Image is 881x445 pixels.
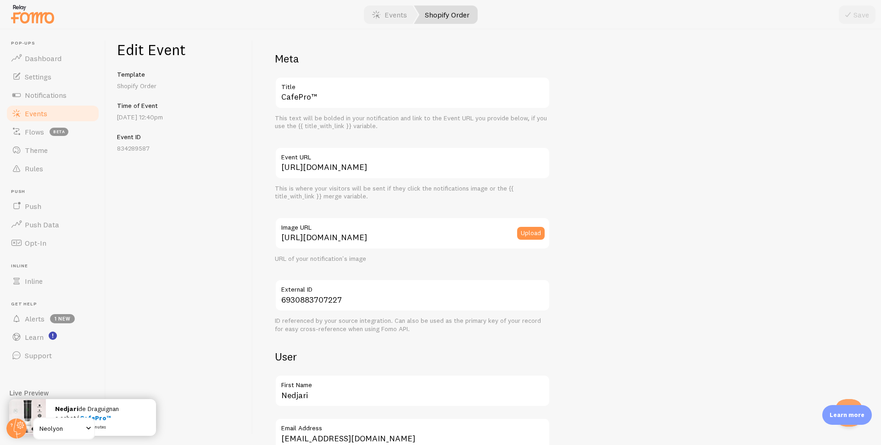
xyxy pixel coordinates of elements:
a: Flows beta [6,123,100,141]
span: Settings [25,72,51,81]
span: Inline [11,263,100,269]
div: This is where your visitors will be sent if they click the notifications image or the {{ title_wi... [275,185,550,201]
a: Push [6,197,100,215]
label: Title [275,77,550,92]
span: Theme [25,146,48,155]
div: ID referenced by your source integration. Can also be used as the primary key of your record for ... [275,317,550,333]
span: Inline [25,276,43,286]
svg: <p>Watch New Feature Tutorials!</p> [49,332,57,340]
span: Events [25,109,47,118]
h5: Time of Event [117,101,241,110]
label: Email Address [275,418,550,434]
button: Upload [517,227,545,240]
a: Push Data [6,215,100,234]
span: beta [50,128,68,136]
span: Opt-In [25,238,46,248]
span: Push [11,189,100,195]
p: 834289587 [117,144,241,153]
iframe: Help Scout Beacon - Open [835,399,863,427]
a: Dashboard [6,49,100,68]
span: Support [25,351,52,360]
a: Inline [6,272,100,290]
span: Push Data [25,220,59,229]
a: Theme [6,141,100,159]
label: First Name [275,375,550,390]
label: Image URL [275,217,550,233]
span: 1 new [50,314,75,323]
h2: User [275,349,550,364]
h2: Meta [275,51,550,66]
p: Learn more [830,411,864,419]
a: Rules [6,159,100,178]
a: Learn [6,328,100,346]
div: Learn more [822,405,872,425]
span: Push [25,202,41,211]
span: Notifications [25,90,67,100]
div: This text will be bolded in your notification and link to the Event URL you provide below, if you... [275,114,550,130]
div: URL of your notification's image [275,255,550,263]
a: Support [6,346,100,365]
a: Events [6,104,100,123]
a: Opt-In [6,234,100,252]
p: [DATE] 12:40pm [117,113,241,122]
h5: Event ID [117,133,241,141]
span: Get Help [11,301,100,307]
img: fomo-relay-logo-orange.svg [10,2,56,26]
span: Alerts [25,314,45,323]
label: External ID [275,279,550,295]
span: Learn [25,332,44,342]
span: Neolyon [39,423,83,434]
h5: Template [117,70,241,79]
label: Event URL [275,147,550,163]
h1: Edit Event [117,40,241,59]
a: Settings [6,68,100,86]
a: Alerts 1 new [6,310,100,328]
span: Rules [25,164,43,173]
span: Pop-ups [11,40,100,46]
a: Neolyon [33,417,95,439]
a: Notifications [6,86,100,104]
span: Flows [25,127,44,136]
p: Shopify Order [117,81,241,90]
span: Dashboard [25,54,61,63]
